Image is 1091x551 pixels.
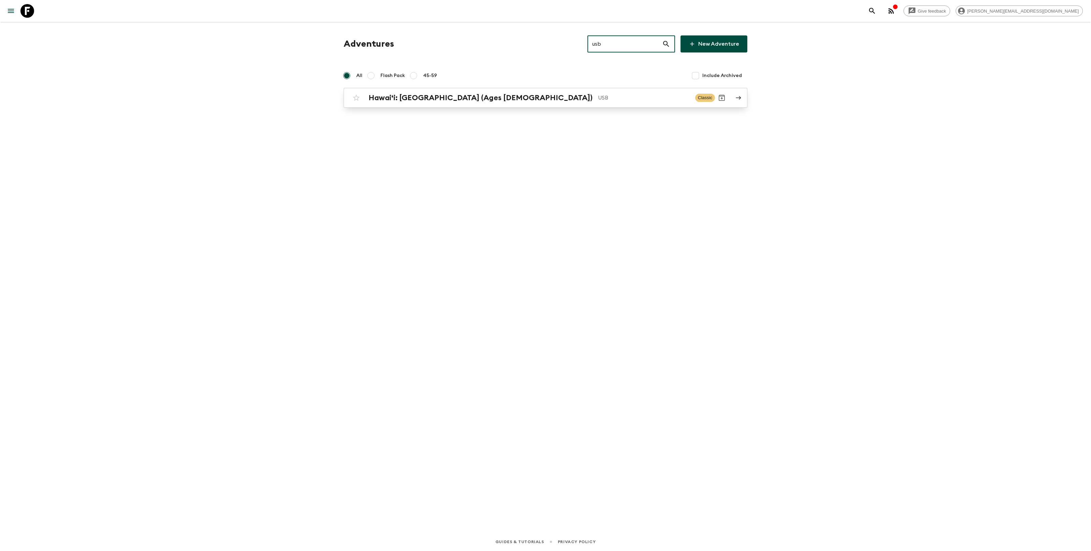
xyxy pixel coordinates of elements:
[598,94,690,102] p: USB
[695,94,715,102] span: Classic
[369,93,593,102] h2: Hawaiʻi: [GEOGRAPHIC_DATA] (Ages [DEMOGRAPHIC_DATA])
[558,538,596,546] a: Privacy Policy
[380,72,405,79] span: Flash Pack
[356,72,362,79] span: All
[344,88,747,108] a: Hawaiʻi: [GEOGRAPHIC_DATA] (Ages [DEMOGRAPHIC_DATA])USBClassicArchive
[963,9,1082,14] span: [PERSON_NAME][EMAIL_ADDRESS][DOMAIN_NAME]
[956,5,1083,16] div: [PERSON_NAME][EMAIL_ADDRESS][DOMAIN_NAME]
[344,37,394,51] h1: Adventures
[4,4,18,18] button: menu
[903,5,950,16] a: Give feedback
[681,35,747,52] a: New Adventure
[865,4,879,18] button: search adventures
[423,72,437,79] span: 45-59
[495,538,544,546] a: Guides & Tutorials
[702,72,742,79] span: Include Archived
[715,91,729,105] button: Archive
[914,9,950,14] span: Give feedback
[587,34,662,53] input: e.g. AR1, Argentina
